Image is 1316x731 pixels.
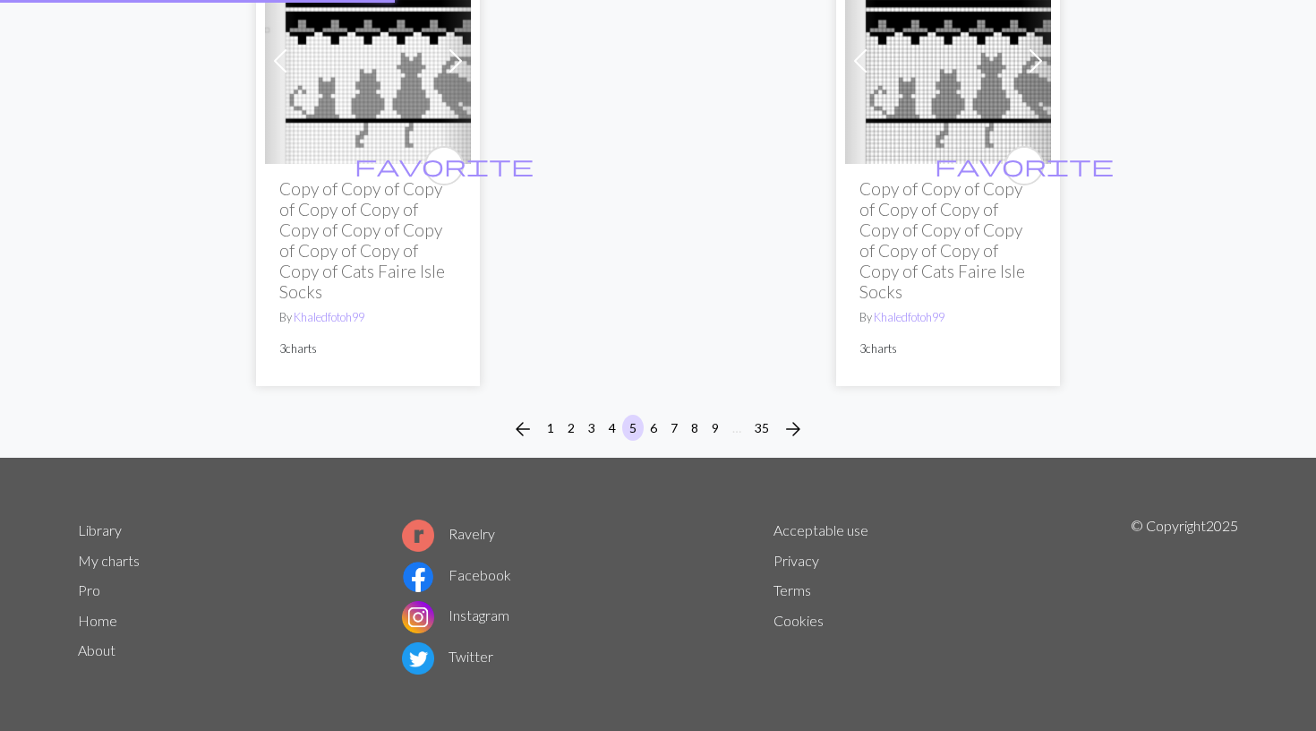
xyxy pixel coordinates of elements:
[505,415,541,443] button: Previous
[935,148,1114,184] i: favourite
[773,552,819,569] a: Privacy
[1004,146,1044,185] button: favourite
[773,581,811,598] a: Terms
[265,50,471,67] a: Faire Isle Cat Bed
[402,566,511,583] a: Facebook
[78,581,100,598] a: Pro
[705,415,726,441] button: 9
[775,415,811,443] button: Next
[279,309,457,326] p: By
[773,521,868,538] a: Acceptable use
[294,310,364,324] a: Khaledfotoh99
[78,612,117,629] a: Home
[684,415,705,441] button: 8
[505,415,811,443] nav: Page navigation
[402,601,434,633] img: Instagram logo
[845,50,1051,67] a: Faire Isle Cat Bed
[1131,515,1238,678] p: © Copyright 2025
[602,415,623,441] button: 4
[402,642,434,675] img: Twitter logo
[355,148,534,184] i: favourite
[78,641,115,658] a: About
[279,340,457,357] p: 3 charts
[424,146,464,185] button: favourite
[622,415,644,441] button: 5
[782,417,804,442] span: arrow_forward
[78,521,122,538] a: Library
[540,415,561,441] button: 1
[859,178,1037,302] h2: Copy of Copy of Copy of Copy of Copy of Copy of Copy of Copy of Copy of Copy of Copy of Cats Fair...
[402,525,495,542] a: Ravelry
[748,415,776,441] button: 35
[859,309,1037,326] p: By
[402,648,493,665] a: Twitter
[773,612,824,629] a: Cookies
[512,417,534,442] span: arrow_back
[355,151,534,179] span: favorite
[643,415,664,441] button: 6
[935,151,1114,179] span: favorite
[279,178,457,302] h2: Copy of Copy of Copy of Copy of Copy of Copy of Copy of Copy of Copy of Copy of Copy of Cats Fair...
[402,606,509,623] a: Instagram
[78,552,140,569] a: My charts
[782,418,804,440] i: Next
[402,520,434,552] img: Ravelry logo
[560,415,582,441] button: 2
[581,415,602,441] button: 3
[402,561,434,593] img: Facebook logo
[859,340,1037,357] p: 3 charts
[512,418,534,440] i: Previous
[663,415,685,441] button: 7
[874,310,944,324] a: Khaledfotoh99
